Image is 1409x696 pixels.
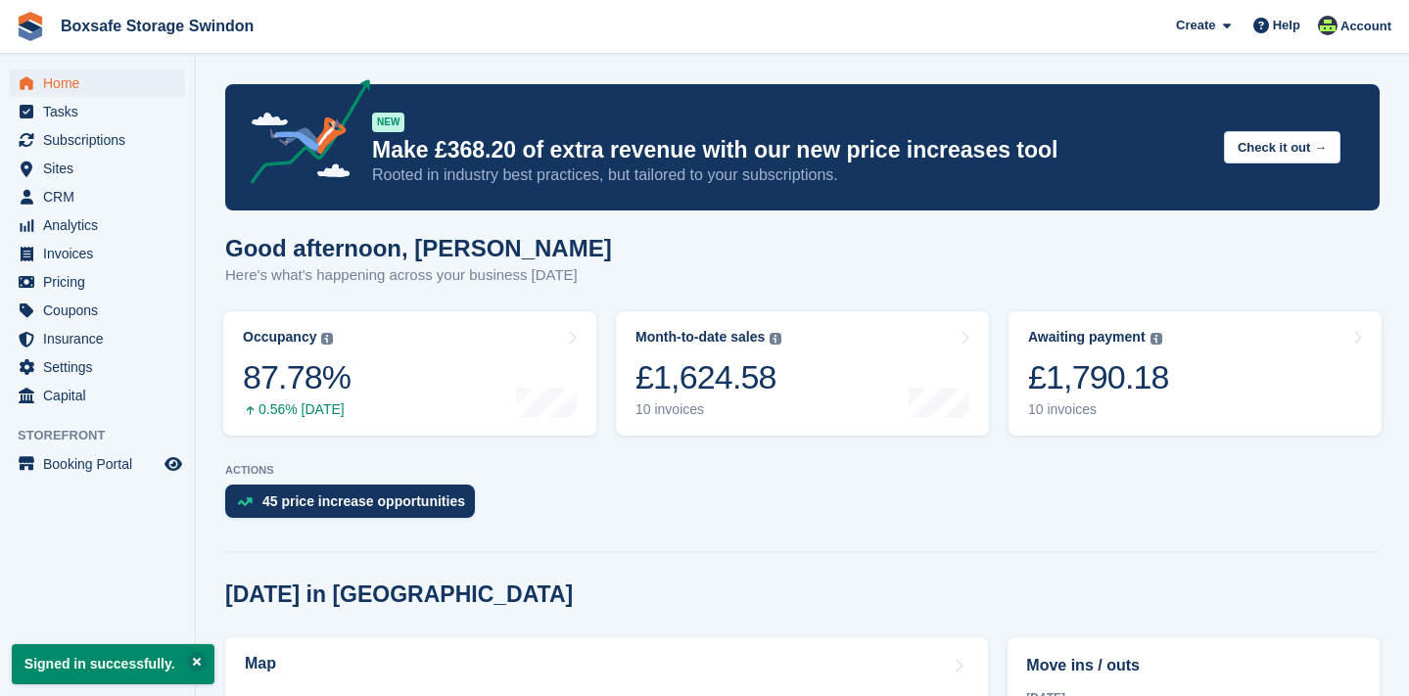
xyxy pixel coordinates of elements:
span: Capital [43,382,161,409]
p: Here's what's happening across your business [DATE] [225,264,612,287]
a: menu [10,240,185,267]
div: 10 invoices [1028,401,1169,418]
button: Check it out → [1224,131,1340,163]
span: Help [1273,16,1300,35]
span: Invoices [43,240,161,267]
a: menu [10,325,185,352]
img: icon-info-grey-7440780725fd019a000dd9b08b2336e03edf1995a4989e88bcd33f0948082b44.svg [321,333,333,345]
span: Analytics [43,211,161,239]
a: menu [10,268,185,296]
a: menu [10,353,185,381]
a: Preview store [162,452,185,476]
a: menu [10,98,185,125]
a: menu [10,297,185,324]
div: £1,624.58 [635,357,781,397]
span: Settings [43,353,161,381]
span: Booking Portal [43,450,161,478]
span: Home [43,70,161,97]
div: Awaiting payment [1028,329,1146,346]
div: 45 price increase opportunities [262,493,465,509]
p: Signed in successfully. [12,644,214,684]
p: ACTIONS [225,464,1380,477]
a: menu [10,126,185,154]
a: menu [10,211,185,239]
a: menu [10,183,185,210]
p: Make £368.20 of extra revenue with our new price increases tool [372,136,1208,164]
a: 45 price increase opportunities [225,485,485,528]
h2: Move ins / outs [1026,654,1361,677]
a: Boxsafe Storage Swindon [53,10,261,42]
h2: Map [245,655,276,673]
a: menu [10,450,185,478]
span: Coupons [43,297,161,324]
a: menu [10,155,185,182]
span: CRM [43,183,161,210]
span: Storefront [18,426,195,445]
a: Awaiting payment £1,790.18 10 invoices [1009,311,1382,436]
a: menu [10,382,185,409]
span: Insurance [43,325,161,352]
span: Create [1176,16,1215,35]
img: icon-info-grey-7440780725fd019a000dd9b08b2336e03edf1995a4989e88bcd33f0948082b44.svg [770,333,781,345]
h1: Good afternoon, [PERSON_NAME] [225,235,612,261]
span: Pricing [43,268,161,296]
div: £1,790.18 [1028,357,1169,397]
img: Julia Matthews [1318,16,1338,35]
p: Rooted in industry best practices, but tailored to your subscriptions. [372,164,1208,186]
span: Tasks [43,98,161,125]
div: 0.56% [DATE] [243,401,351,418]
span: Sites [43,155,161,182]
div: Occupancy [243,329,316,346]
span: Subscriptions [43,126,161,154]
img: price-adjustments-announcement-icon-8257ccfd72463d97f412b2fc003d46551f7dbcb40ab6d574587a9cd5c0d94... [234,79,371,191]
a: menu [10,70,185,97]
div: 87.78% [243,357,351,397]
img: stora-icon-8386f47178a22dfd0bd8f6a31ec36ba5ce8667c1dd55bd0f319d3a0aa187defe.svg [16,12,45,41]
a: Occupancy 87.78% 0.56% [DATE] [223,311,596,436]
div: NEW [372,113,404,132]
span: Account [1340,17,1391,36]
a: Month-to-date sales £1,624.58 10 invoices [616,311,989,436]
div: Month-to-date sales [635,329,765,346]
img: price_increase_opportunities-93ffe204e8149a01c8c9dc8f82e8f89637d9d84a8eef4429ea346261dce0b2c0.svg [237,497,253,506]
h2: [DATE] in [GEOGRAPHIC_DATA] [225,581,573,608]
div: 10 invoices [635,401,781,418]
img: icon-info-grey-7440780725fd019a000dd9b08b2336e03edf1995a4989e88bcd33f0948082b44.svg [1151,333,1162,345]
